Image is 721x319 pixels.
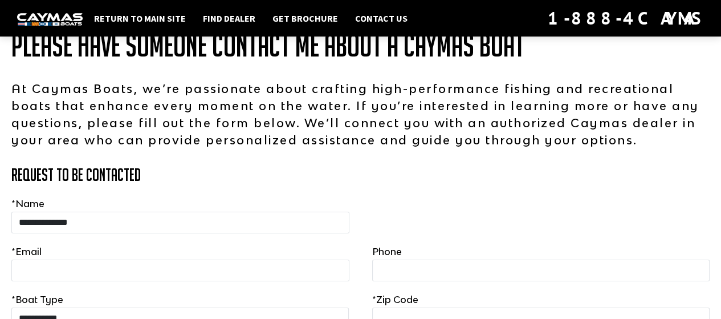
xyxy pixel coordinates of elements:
[349,11,413,26] a: Contact Us
[372,245,402,259] label: Phone
[267,11,344,26] a: Get Brochure
[548,6,704,31] div: 1-888-4CAYMAS
[11,29,710,63] h1: Please have someone contact me about a Caymas Boat
[197,11,261,26] a: Find Dealer
[11,245,42,259] label: Email
[11,197,44,211] label: Name
[11,80,710,148] p: At Caymas Boats, we’re passionate about crafting high-performance fishing and recreational boats ...
[88,11,192,26] a: Return to main site
[372,293,418,306] label: Zip Code
[17,13,83,25] img: white-logo-c9c8dbefe5ff5ceceb0f0178aa75bf4bb51f6bca0971e226c86eb53dfe498488.png
[11,293,63,306] label: Boat Type
[11,165,710,184] h3: Request to Be Contacted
